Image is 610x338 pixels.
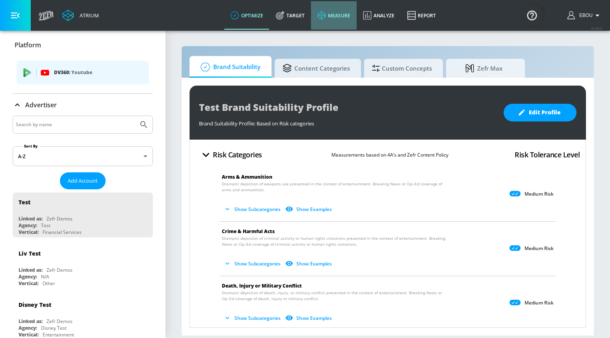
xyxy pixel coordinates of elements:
a: Atrium [62,9,99,21]
p: Measurements based on 4A’s and Zefr Content Policy [331,151,448,159]
div: Platform [13,34,153,56]
span: Add Account [68,176,98,185]
div: Liv TestLinked as:Zefr DemosAgency:N/AVertical:Other [13,244,153,289]
div: Linked as: [19,318,43,325]
div: Entertainment [43,331,74,338]
a: measure [311,1,357,30]
span: Death, Injury or Military Conflict [222,282,302,289]
div: Agency: [19,222,37,229]
div: Test [19,198,30,206]
div: Agency: [19,325,37,331]
p: Platform [15,41,41,49]
a: optimize [224,1,270,30]
span: Custom Concepts [372,59,432,78]
div: Financial Services [43,229,82,235]
div: TestLinked as:Zefr DemosAgency:TestVertical:Financial Services [13,192,153,237]
div: Test [41,222,50,229]
div: Zefr Demos [46,318,73,325]
div: N/A [41,273,49,280]
div: Other [43,280,55,287]
a: Analyze [357,1,401,30]
p: Medium Risk [524,300,554,306]
button: Show Examples [284,312,335,325]
button: Show Subcategories [222,312,284,325]
p: Medium Risk [524,191,554,197]
h4: Risk Categories [213,149,262,160]
div: Agency: [19,273,37,280]
span: Crime & Harmful Acts [222,228,275,235]
div: Zefr Demos [46,267,73,273]
a: Target [270,1,311,30]
button: Add Account [60,172,106,189]
div: Linked as: [19,267,43,273]
p: DV360: [54,68,143,77]
p: Youtube [71,68,92,77]
p: Medium Risk [524,245,554,252]
label: Sort By [22,144,39,149]
div: Advertiser [13,94,153,116]
span: Dramatic depiction of weapons use presented in the context of entertainment. Breaking News or Op–... [222,181,445,193]
div: Vertical: [19,280,39,287]
button: Ebou [567,11,602,20]
div: Vertical: [19,331,39,338]
input: Search by name [16,120,135,130]
div: Atrium [76,12,99,19]
div: A-Z [13,146,153,166]
span: Edit Profile [519,108,561,118]
span: login as: ebou.njie@zefr.com [576,13,593,18]
button: Show Subcategories [222,203,284,216]
div: Zefr Demos [46,215,73,222]
div: Brand Suitability Profile: Based on Risk categories [199,116,496,127]
div: Platform [13,56,153,93]
button: Open Resource Center [521,4,543,26]
button: Show Examples [284,203,335,216]
div: Liv Test [19,250,41,257]
span: Content Categories [283,59,350,78]
div: Vertical: [19,229,39,235]
div: Linked as: [19,215,43,222]
button: Show Subcategories [222,257,284,270]
h4: Risk Tolerance Level [515,149,580,160]
ul: list of platforms [17,58,149,90]
div: Disney Test [41,325,67,331]
button: Edit Profile [504,104,577,121]
p: Advertiser [25,101,57,109]
span: v 4.32.0 [591,26,602,30]
div: Disney Test [19,301,51,308]
button: Show Examples [284,257,335,270]
div: DV360: Youtube [17,61,149,84]
span: Arms & Ammunition [222,174,272,180]
span: Brand Suitability [197,58,260,77]
button: Risk Categories [196,146,265,164]
span: Zefr Max [454,59,514,78]
span: Dramatic depiction of criminal activity or human rights violations presented in the context of en... [222,235,445,247]
span: Dramatic depiction of death, injury, or military conflict presented in the context of entertainme... [222,290,445,302]
a: Report [401,1,442,30]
